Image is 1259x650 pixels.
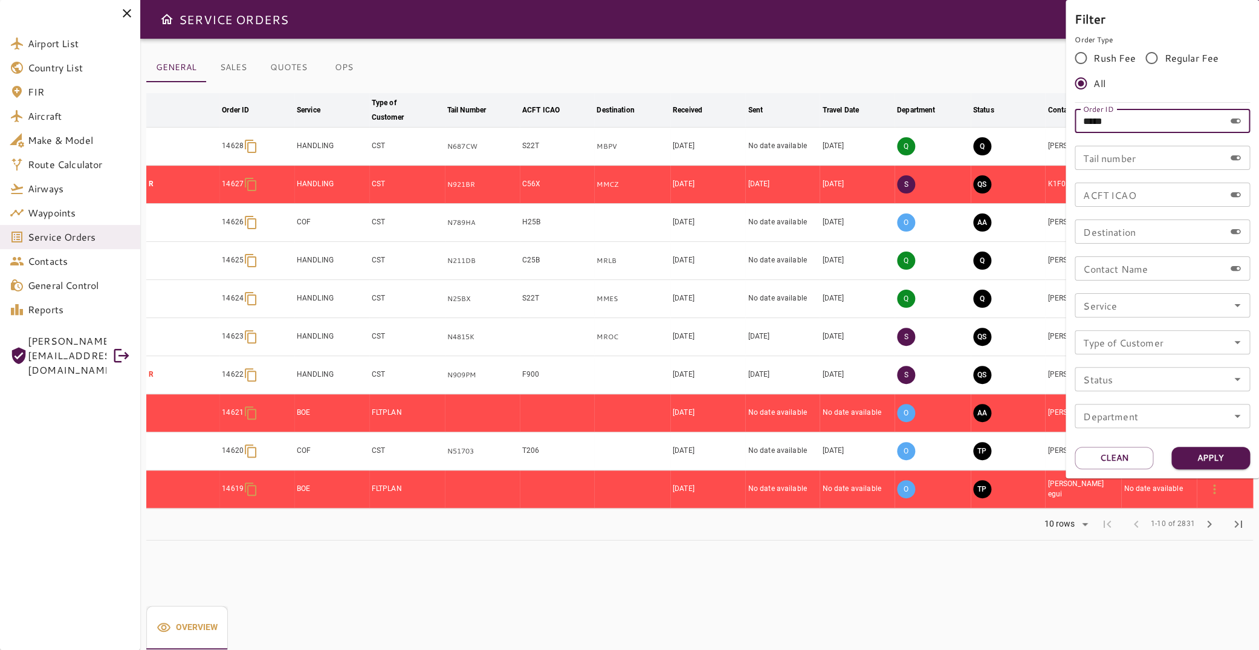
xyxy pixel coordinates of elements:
div: rushFeeOrder [1075,45,1250,96]
span: All [1093,76,1105,91]
label: Order ID [1083,103,1113,114]
button: Open [1229,408,1246,424]
button: Apply [1171,447,1250,469]
button: Open [1229,297,1246,314]
button: Open [1229,371,1246,388]
p: Order Type [1075,34,1250,45]
button: Clean [1075,447,1153,469]
span: Rush Fee [1093,51,1136,65]
button: Open [1229,334,1246,351]
h6: Filter [1075,9,1250,28]
span: Regular Fee [1164,51,1219,65]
